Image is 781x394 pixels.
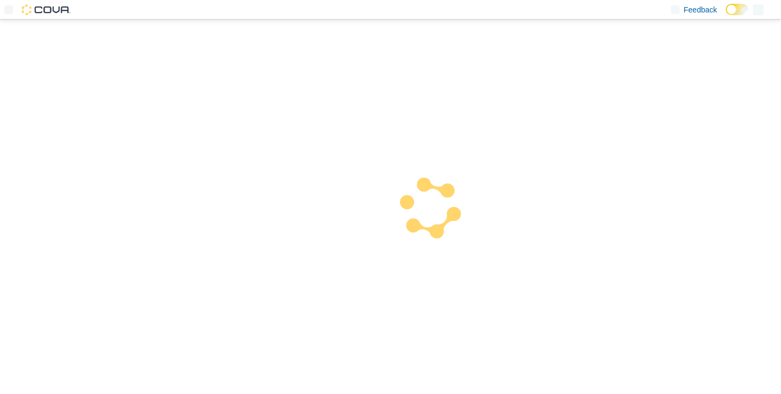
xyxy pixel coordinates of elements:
[22,4,71,15] img: Cova
[726,15,726,16] span: Dark Mode
[390,169,472,251] img: cova-loader
[726,4,748,15] input: Dark Mode
[684,4,717,15] span: Feedback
